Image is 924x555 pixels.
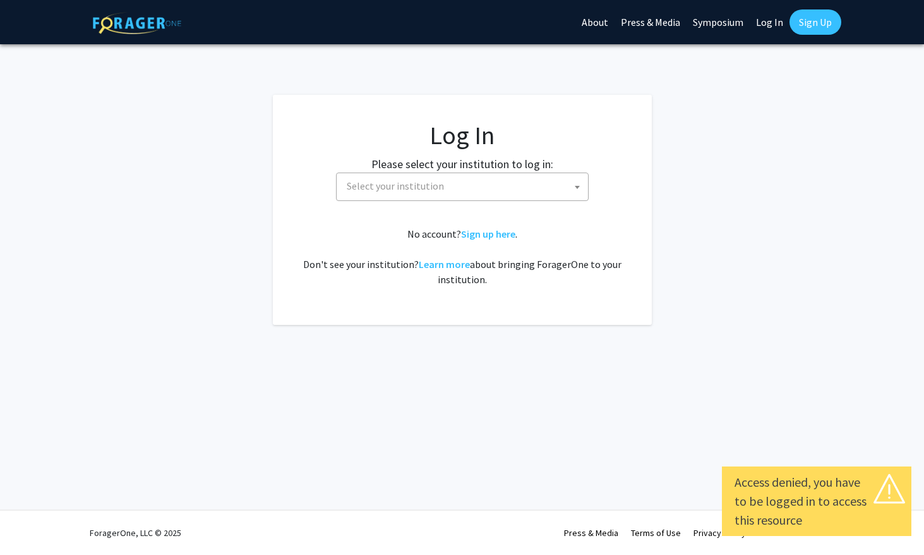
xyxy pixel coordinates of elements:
[789,9,841,35] a: Sign Up
[631,527,681,539] a: Terms of Use
[298,226,627,287] div: No account? . Don't see your institution? about bringing ForagerOne to your institution.
[347,180,444,192] span: Select your institution
[336,173,589,201] span: Select your institution
[735,473,899,530] div: Access denied, you have to be logged in to access this resource
[564,527,618,539] a: Press & Media
[461,228,515,240] a: Sign up here
[298,120,627,150] h1: Log In
[419,258,470,271] a: Learn more about bringing ForagerOne to your institution
[90,511,181,555] div: ForagerOne, LLC © 2025
[93,12,181,34] img: ForagerOne Logo
[693,527,746,539] a: Privacy Policy
[342,173,588,199] span: Select your institution
[371,156,553,173] label: Please select your institution to log in:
